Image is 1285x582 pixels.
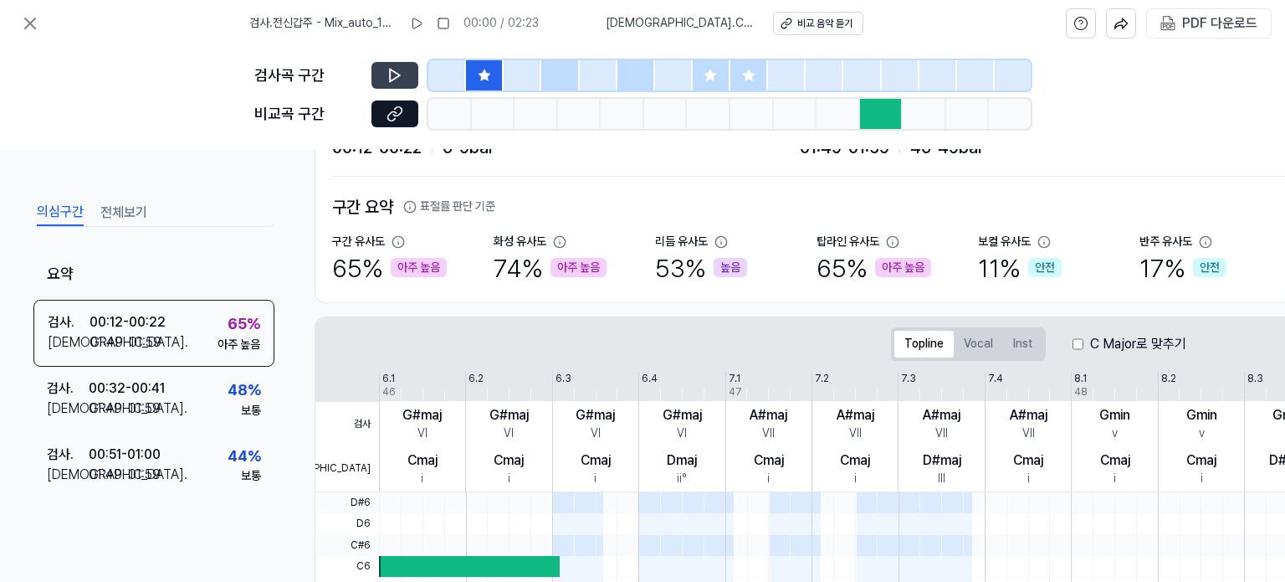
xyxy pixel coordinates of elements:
[1161,372,1176,386] div: 8.2
[1201,471,1203,487] div: i
[421,471,423,487] div: i
[494,451,524,471] div: Cmaj
[817,250,931,286] div: 65 %
[1139,250,1226,286] div: 17 %
[1028,258,1062,278] div: 안전
[594,471,596,487] div: i
[750,405,787,425] div: A#maj
[923,451,961,471] div: D#maj
[241,468,261,485] div: 보통
[1090,334,1186,354] label: C Major로 맞추기
[90,332,161,353] div: 01:49 - 01:59
[581,451,611,471] div: Cmaj
[854,471,857,487] div: i
[655,250,747,286] div: 53 %
[1010,405,1047,425] div: A#maj
[332,234,385,250] div: 구간 유사도
[988,372,1003,386] div: 7.4
[1003,331,1042,358] button: Inst
[555,372,571,386] div: 6.3
[90,312,166,332] div: 00:12 - 00:22
[663,405,702,425] div: G#maj
[978,234,1031,250] div: 보컬 유사도
[1160,16,1175,31] img: PDF Download
[403,198,495,215] button: 표절률 판단 기준
[48,312,90,332] div: 검사 .
[837,405,874,425] div: A#maj
[591,425,601,442] div: VI
[1157,9,1261,38] button: PDF 다운로드
[576,405,615,425] div: G#maj
[817,234,879,250] div: 탑라인 유사도
[935,425,948,442] div: VII
[332,250,447,286] div: 65 %
[729,385,742,399] div: 47
[938,471,945,487] div: III
[797,17,852,31] div: 비교 음악 듣기
[1113,16,1129,31] img: share
[729,372,740,386] div: 7.1
[1022,425,1035,442] div: VII
[1027,471,1030,487] div: i
[407,451,438,471] div: Cmaj
[315,446,379,492] span: [DEMOGRAPHIC_DATA]
[89,445,161,465] div: 00:51 - 01:00
[1113,471,1116,487] div: i
[1074,385,1088,399] div: 48
[1182,13,1257,34] div: PDF 다운로드
[606,15,753,32] span: [DEMOGRAPHIC_DATA] . Conspiracy (Instrumental Mix)
[1112,425,1118,442] div: v
[714,258,747,278] div: 높음
[642,372,658,386] div: 6.4
[47,445,89,465] div: 검사 .
[840,451,870,471] div: Cmaj
[315,402,379,447] span: 검사
[47,379,89,399] div: 검사 .
[1139,234,1192,250] div: 반주 유사도
[1066,8,1096,39] button: help
[218,337,260,353] div: 아주 높음
[1193,258,1226,278] div: 안전
[391,258,447,278] div: 아주 높음
[315,556,379,577] span: C6
[894,331,954,358] button: Topline
[249,15,397,32] span: 검사 . 전신갑주 - Mix_auto_16bit_44hz_target-10
[47,399,89,419] div: [DEMOGRAPHIC_DATA] .
[47,465,89,485] div: [DEMOGRAPHIC_DATA] .
[923,405,960,425] div: A#maj
[468,372,484,386] div: 6.2
[382,385,396,399] div: 46
[228,312,260,337] div: 65 %
[767,471,770,487] div: i
[978,250,1062,286] div: 11 %
[463,15,539,32] div: 00:00 / 02:23
[315,535,379,556] span: C#6
[1013,451,1043,471] div: Cmaj
[241,403,261,420] div: 보통
[315,513,379,534] span: D6
[382,372,395,386] div: 6.1
[504,425,514,442] div: VI
[228,379,261,403] div: 48 %
[773,12,863,35] button: 비교 음악 듣기
[254,64,361,88] div: 검사곡 구간
[1247,372,1263,386] div: 8.3
[489,405,529,425] div: G#maj
[1199,425,1205,442] div: v
[228,445,261,469] div: 44 %
[677,471,687,487] div: ii°
[954,331,1003,358] button: Vocal
[762,425,775,442] div: VII
[402,405,442,425] div: G#maj
[494,250,607,286] div: 74 %
[1186,451,1216,471] div: Cmaj
[655,234,708,250] div: 리듬 유사도
[550,258,607,278] div: 아주 높음
[1099,405,1130,425] div: Gmin
[815,372,829,386] div: 7.2
[315,492,379,513] span: D#6
[100,199,147,226] button: 전체보기
[875,258,931,278] div: 아주 높음
[89,379,165,399] div: 00:32 - 00:41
